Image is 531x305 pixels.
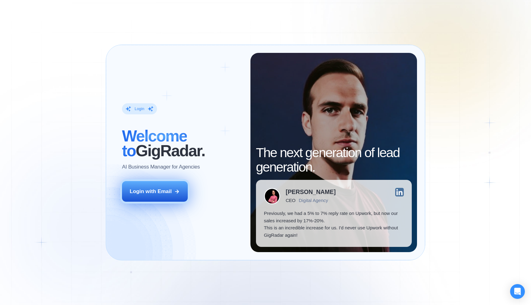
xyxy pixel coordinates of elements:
[122,181,188,202] button: Login with Email
[286,189,336,195] div: [PERSON_NAME]
[122,163,200,171] p: AI Business Manager for Agencies
[122,129,243,158] h2: ‍ GigRadar.
[256,145,412,175] h2: The next generation of lead generation.
[130,188,172,195] div: Login with Email
[510,284,525,299] div: Open Intercom Messenger
[286,198,296,203] div: CEO
[264,210,404,239] p: Previously, we had a 5% to 7% reply rate on Upwork, but now our sales increased by 17%-20%. This ...
[122,127,187,160] span: Welcome to
[299,198,328,203] div: Digital Agency
[135,106,144,111] div: Login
